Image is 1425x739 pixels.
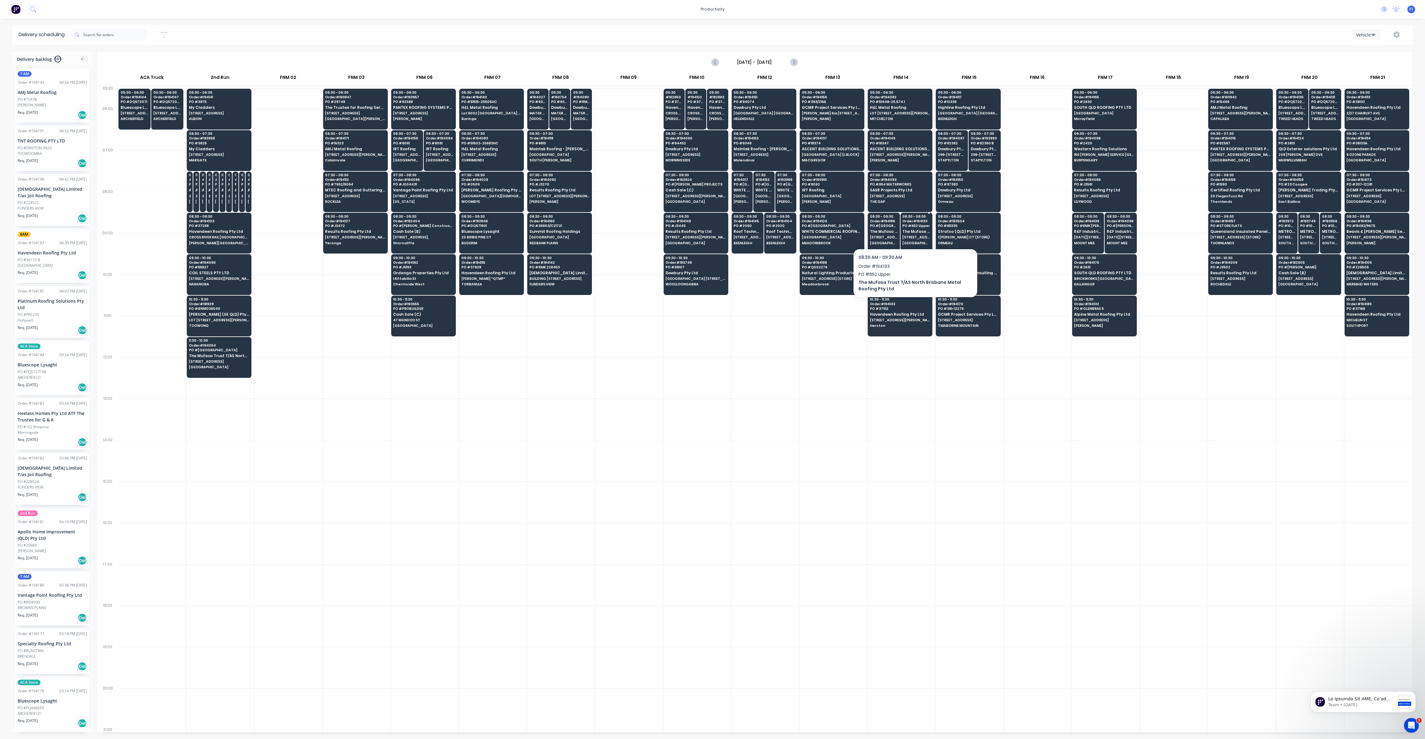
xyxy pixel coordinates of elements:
[1278,136,1338,140] span: Order # 194124
[153,111,181,115] span: [STREET_ADDRESS][PERSON_NAME] (STORE)
[18,97,37,102] div: PO #15478
[1346,100,1406,104] span: PO # 36132
[802,141,862,145] span: PO # 18374
[687,91,704,94] span: 05:30
[870,91,930,94] span: 05:30 - 06:30
[153,95,181,99] span: Order # 194147
[573,95,590,99] span: # 194080
[461,100,521,104] span: PO # 51515-25505HC
[1210,105,1270,109] span: AMJ Metal Roofing
[529,132,589,135] span: 06:30 - 07:30
[18,71,32,77] span: 7 AM
[1278,132,1338,135] span: 06:30 - 07:30
[573,100,590,104] span: PO # RMK 93647
[461,105,521,109] span: H&L Metal Roofing
[14,18,24,28] img: Profile image for Team
[734,141,794,145] span: PO # 6348
[938,100,998,104] span: PO # 12338
[459,72,526,86] div: FNM 07
[189,111,249,115] span: [STREET_ADDRESS]
[118,72,186,86] div: ACA Truck
[1346,147,1406,151] span: Havendeen Roofing Pty Ltd
[665,141,725,145] span: PO # 94452
[529,111,546,115] span: MATER HOSPITAL MERCY AV
[393,91,453,94] span: 05:30 - 06:30
[1346,136,1406,140] span: Order # 194114
[461,147,521,151] span: H&L Metal Roofing
[1074,117,1134,121] span: Morayfield
[802,111,862,115] span: [PERSON_NAME] Kia [STREET_ADDRESS]
[393,111,453,115] span: [STREET_ADDRESS]
[1278,105,1306,109] span: Bluescope Lysaght
[153,117,181,121] span: ARCHERFIELD
[870,136,930,140] span: Order # 194149
[665,153,725,156] span: [STREET_ADDRESS]
[938,153,966,156] span: 298-[STREET_ADDRESS][PERSON_NAME] (VISY)
[189,132,249,135] span: 06:30 - 07:30
[121,91,148,94] span: 05:30 - 06:30
[870,117,930,121] span: MITCHELTON
[393,147,421,151] span: IRT Roofing
[573,111,590,115] span: MATER HOSPITAL MERCY AV
[1210,111,1270,115] span: [STREET_ADDRESS][PERSON_NAME]
[1346,141,1406,145] span: PO # 36133A
[18,80,44,85] div: Order # 194193
[461,117,521,121] span: Baringa
[1346,111,1406,115] span: 2/27 CHAIRLIFT AVE
[687,100,704,104] span: PO # 37298 A
[121,105,148,109] span: Bluescope Lysaght
[97,85,118,105] div: 05:30
[1074,173,1134,177] span: 07:30 - 08:30
[870,105,930,109] span: H&L Metal Roofing
[1346,158,1406,162] span: [GEOGRAPHIC_DATA]
[322,72,390,86] div: FNM 03
[391,72,458,86] div: FNM 06
[665,100,683,104] span: PO # 37288 B
[18,102,87,108] div: [PERSON_NAME]
[529,117,546,121] span: [GEOGRAPHIC_DATA]
[1074,100,1134,104] span: PO # 2630
[1278,91,1306,94] span: 05:30 - 06:30
[1278,153,1338,156] span: 208 [PERSON_NAME] DVE
[393,153,421,156] span: [STREET_ADDRESS]
[1346,91,1406,94] span: 05:30 - 06:30
[938,95,998,99] span: Order # 194117
[870,153,930,156] span: [STREET_ADDRESS][PERSON_NAME]
[802,117,862,121] span: [PERSON_NAME]
[665,117,683,121] span: [PERSON_NAME][GEOGRAPHIC_DATA]
[1278,141,1338,145] span: PO # 2613
[938,141,966,145] span: PO # 82362
[121,95,148,99] span: Order # 194144
[83,28,148,41] input: Search for orders
[189,136,249,140] span: Order # 193958
[1210,153,1270,156] span: [STREET_ADDRESS][PERSON_NAME]
[870,141,930,145] span: PO # 18347
[393,117,453,121] span: [PERSON_NAME]
[734,95,794,99] span: Order # 194151
[241,173,243,177] span: 07:30
[867,72,935,86] div: FNM 14
[1278,117,1306,121] span: TWEED HEADS
[1210,91,1270,94] span: 05:30 - 06:30
[573,105,590,109] span: Dowbury Pty Ltd
[802,147,862,151] span: ASCENT BUILDING SOLUTIONS PTY LTD
[1417,718,1422,723] span: 1
[1072,72,1139,86] div: FNM 17
[121,111,148,115] span: [STREET_ADDRESS][PERSON_NAME] (STORE)
[802,91,862,94] span: 05:30 - 06:30
[1311,117,1339,121] span: TWEED HEADS
[325,153,385,156] span: [STREET_ADDRESS][PERSON_NAME]
[189,158,249,162] span: MARGATE
[687,105,704,109] span: Havendeen Roofing Pty Ltd
[325,173,385,177] span: 07:30 - 08:30
[426,132,454,135] span: 06:30 - 07:30
[734,136,794,140] span: Order # 194153
[595,72,662,86] div: FNM 09
[938,132,966,135] span: 06:30 - 07:30
[461,111,521,115] span: Lot 8002 [GEOGRAPHIC_DATA] Dve
[393,158,421,162] span: [GEOGRAPHIC_DATA]
[1278,147,1338,151] span: QLD Exterior solutions Pty Ltd
[870,132,930,135] span: 06:30 - 07:30
[189,95,249,99] span: Order # 194141
[1301,679,1425,722] iframe: Intercom notifications message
